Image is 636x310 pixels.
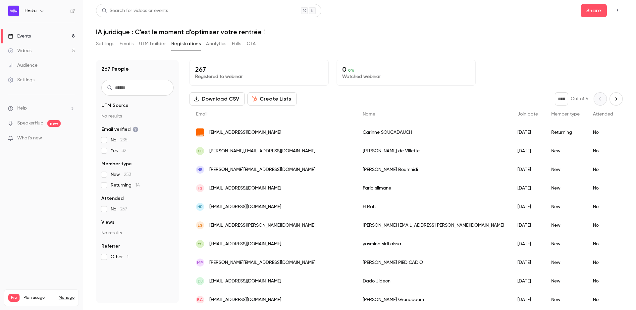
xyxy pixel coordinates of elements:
button: Polls [232,39,241,49]
a: Manage [59,295,75,300]
h1: 267 People [101,65,129,73]
div: yasmina sidi aissa [356,235,511,253]
div: [PERSON_NAME] PIED CADIO [356,253,511,272]
p: Watched webinar [342,73,470,80]
div: Dado Jideon [356,272,511,290]
div: [DATE] [511,160,545,179]
div: Search for videos or events [102,7,168,14]
div: No [586,142,620,160]
div: Videos [8,47,31,54]
span: Referrer [101,243,120,250]
div: New [545,290,586,309]
span: Name [363,112,375,116]
div: New [545,142,586,160]
button: Analytics [206,39,227,49]
p: No results [101,113,174,119]
p: No results [101,230,174,236]
button: Settings [96,39,114,49]
span: 267 [120,207,127,211]
span: Attended [101,195,124,202]
div: No [586,290,620,309]
section: facet-groups [101,102,174,260]
div: No [586,197,620,216]
div: [DATE] [511,142,545,160]
span: New [111,171,131,178]
span: [EMAIL_ADDRESS][PERSON_NAME][DOMAIN_NAME] [209,222,315,229]
div: No [586,216,620,235]
div: Events [8,33,31,39]
span: UTM Source [101,102,129,109]
span: Pro [8,294,20,302]
span: Member type [101,161,132,167]
span: [PERSON_NAME][EMAIL_ADDRESS][DOMAIN_NAME] [209,148,315,155]
li: help-dropdown-opener [8,105,75,112]
div: [DATE] [511,216,545,235]
div: [DATE] [511,123,545,142]
button: Create Lists [247,92,297,106]
a: SpeakerHub [17,120,43,127]
span: ys [198,241,203,247]
span: Returning [111,182,140,189]
span: Xd [197,148,203,154]
div: [DATE] [511,290,545,309]
span: Member type [551,112,580,116]
span: No [111,137,128,143]
div: Settings [8,77,34,83]
div: New [545,235,586,253]
p: Out of 6 [571,96,588,102]
div: [PERSON_NAME] Boumhidi [356,160,511,179]
div: No [586,160,620,179]
div: [DATE] [511,197,545,216]
span: Fs [198,185,202,191]
div: [DATE] [511,272,545,290]
div: H Rah [356,197,511,216]
div: Farid slimane [356,179,511,197]
span: 32 [122,148,126,153]
span: new [47,120,61,127]
span: 235 [120,138,128,142]
div: [PERSON_NAME] Grunebaum [356,290,511,309]
h6: Haiku [25,8,36,14]
span: Email verified [101,126,138,133]
div: New [545,253,586,272]
span: Email [196,112,207,116]
span: [PERSON_NAME][EMAIL_ADDRESS][DOMAIN_NAME] [209,166,315,173]
span: MP [197,260,203,266]
div: No [586,123,620,142]
div: [PERSON_NAME] de Villette [356,142,511,160]
span: Yes [111,147,126,154]
span: DJ [198,278,203,284]
span: 14 [135,183,140,188]
div: [DATE] [511,253,545,272]
span: HR [197,204,203,210]
span: Other [111,254,129,260]
button: CTA [247,39,256,49]
div: New [545,216,586,235]
div: [DATE] [511,179,545,197]
button: Share [581,4,607,17]
span: 1 [127,255,129,259]
span: What's new [17,135,42,142]
div: No [586,179,620,197]
div: No [586,235,620,253]
button: Registrations [171,39,201,49]
div: Returning [545,123,586,142]
p: Registered to webinar [195,73,323,80]
span: [EMAIL_ADDRESS][DOMAIN_NAME] [209,129,281,136]
div: New [545,179,586,197]
h1: IA juridique : C'est le moment d'optimiser votre rentrée ! [96,28,623,36]
span: [EMAIL_ADDRESS][DOMAIN_NAME] [209,185,281,192]
span: Help [17,105,27,112]
span: [EMAIL_ADDRESS][DOMAIN_NAME] [209,241,281,248]
div: [DATE] [511,235,545,253]
span: LG [198,222,203,228]
span: Views [101,219,114,226]
span: 253 [124,172,131,177]
div: New [545,197,586,216]
div: New [545,272,586,290]
span: NB [197,167,203,173]
img: orange.fr [196,128,204,136]
span: [EMAIL_ADDRESS][DOMAIN_NAME] [209,278,281,285]
img: Haiku [8,6,19,16]
span: [EMAIL_ADDRESS][DOMAIN_NAME] [209,296,281,303]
